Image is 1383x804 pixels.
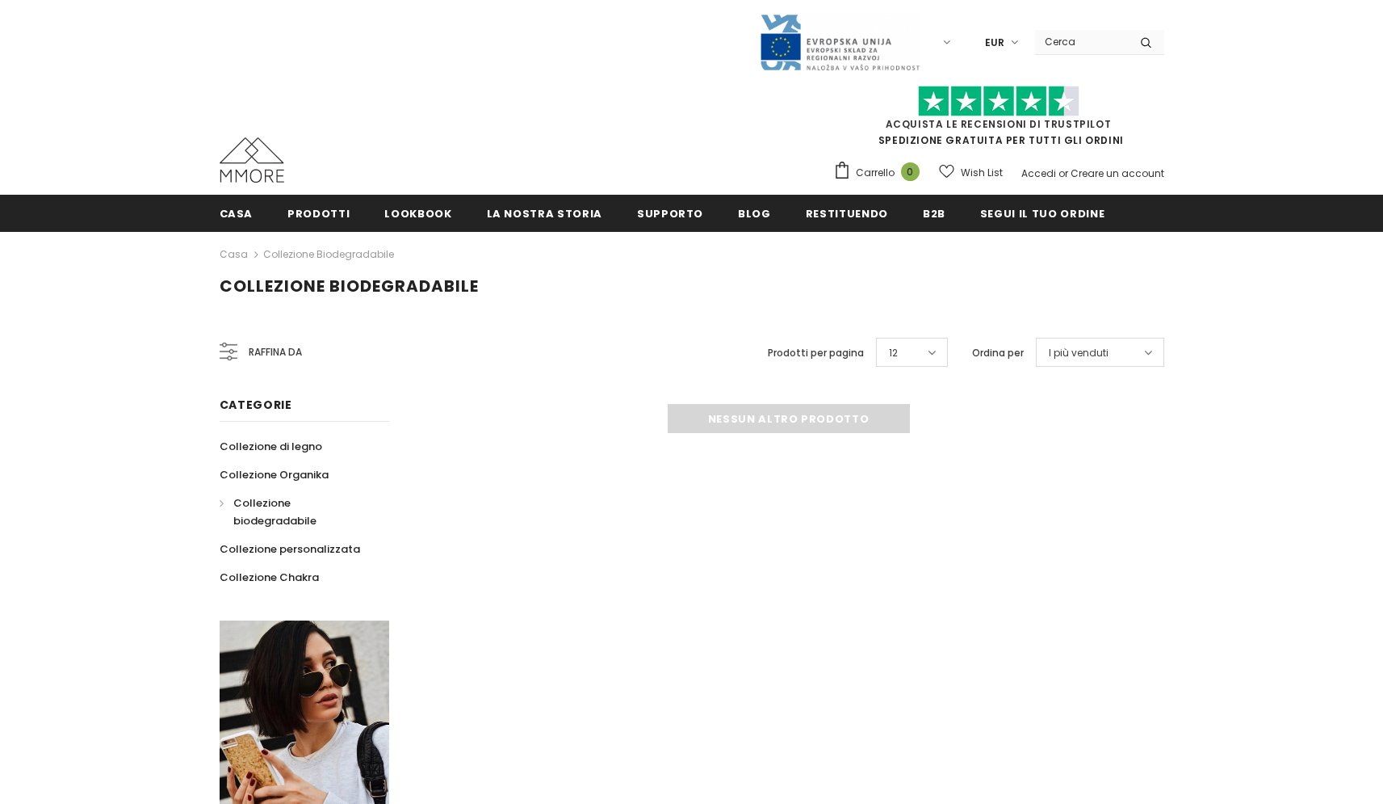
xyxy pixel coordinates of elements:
[985,35,1004,51] span: EUR
[220,432,322,461] a: Collezione di legno
[833,161,928,185] a: Carrello 0
[1058,166,1068,180] span: or
[249,343,302,361] span: Raffina da
[806,195,888,231] a: Restituendo
[980,195,1104,231] a: Segui il tuo ordine
[384,195,451,231] a: Lookbook
[287,206,350,221] span: Prodotti
[637,206,703,221] span: supporto
[637,195,703,231] a: supporto
[980,206,1104,221] span: Segui il tuo ordine
[768,345,864,361] label: Prodotti per pagina
[759,13,920,72] img: Javni Razpis
[220,275,479,297] span: Collezione biodegradabile
[263,247,394,261] a: Collezione biodegradabile
[1021,166,1056,180] a: Accedi
[220,206,254,221] span: Casa
[384,206,451,221] span: Lookbook
[487,206,602,221] span: La nostra storia
[220,439,322,454] span: Collezione di legno
[833,93,1164,147] span: SPEDIZIONE GRATUITA PER TUTTI GLI ORDINI
[1035,30,1128,53] input: Search Site
[220,570,319,585] span: Collezione Chakra
[220,397,292,413] span: Categorie
[972,345,1024,361] label: Ordina per
[923,206,945,221] span: B2B
[220,461,329,489] a: Collezione Organika
[918,86,1079,117] img: Fidati di Pilot Stars
[1049,345,1108,361] span: I più venduti
[220,563,319,591] a: Collezione Chakra
[939,158,1003,187] a: Wish List
[220,541,360,557] span: Collezione personalizzata
[220,467,329,482] span: Collezione Organika
[806,206,888,221] span: Restituendo
[759,35,920,48] a: Javni Razpis
[487,195,602,231] a: La nostra storia
[901,162,920,181] span: 0
[738,206,771,221] span: Blog
[738,195,771,231] a: Blog
[886,117,1112,131] a: Acquista le recensioni di TrustPilot
[889,345,898,361] span: 12
[220,137,284,183] img: Casi MMORE
[220,245,248,264] a: Casa
[1071,166,1164,180] a: Creare un account
[923,195,945,231] a: B2B
[233,495,316,528] span: Collezione biodegradabile
[287,195,350,231] a: Prodotti
[961,165,1003,181] span: Wish List
[220,195,254,231] a: Casa
[220,535,360,563] a: Collezione personalizzata
[220,489,371,535] a: Collezione biodegradabile
[856,165,895,181] span: Carrello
